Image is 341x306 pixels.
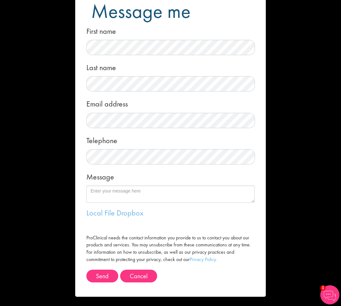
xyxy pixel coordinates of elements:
[320,285,326,291] span: 1
[86,208,115,218] a: Local File
[120,270,157,282] button: Cancel
[86,133,117,146] label: Telephone
[86,270,118,282] button: Send
[86,234,255,263] label: ProClinical needs the contact information you provide to us to contact you about our products and...
[86,60,116,73] label: Last name
[86,96,128,109] label: Email address
[320,285,339,304] img: Chatbot
[117,208,143,218] a: Dropbox
[86,169,114,182] label: Message
[190,256,217,263] a: Privacy Policy.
